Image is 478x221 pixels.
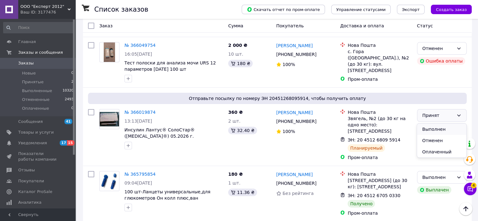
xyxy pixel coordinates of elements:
button: Наверх [459,202,472,215]
img: Фото товару [100,171,119,191]
span: 4 [471,183,476,188]
div: Нова Пошта [348,109,412,115]
a: № 366049754 [124,43,156,48]
span: Экспорт [402,7,420,12]
span: 17 [60,140,67,146]
div: Выполнен [422,174,454,181]
span: 10 шт. [228,52,243,57]
img: Фото товару [104,42,115,62]
span: Принятые [22,79,44,85]
span: Покупатели [18,178,44,184]
span: Создать заказ [436,7,467,12]
a: [PERSON_NAME] [276,42,313,49]
span: Новые [22,70,36,76]
span: 360 ₴ [228,110,243,115]
div: [PHONE_NUMBER] [275,179,318,188]
span: Отмененные [22,97,49,102]
input: Поиск [3,22,74,33]
div: Нова Пошта [348,171,412,177]
button: Создать заказ [431,5,472,14]
span: Уведомления [18,140,47,146]
span: 16:05[DATE] [124,52,152,57]
span: Аналитика [18,200,41,205]
div: Выплачен [417,186,451,194]
span: 10320 [63,88,74,94]
span: 1 шт. [228,180,240,185]
span: Оплаченные [22,106,49,111]
div: 180 ₴ [228,60,253,67]
span: Каталог ProSale [18,189,52,195]
a: № 365795854 [124,172,156,177]
a: [PERSON_NAME] [276,109,313,116]
a: № 366019874 [124,110,156,115]
span: ЭН: 20 4512 6809 5914 [348,137,400,142]
button: Экспорт [397,5,425,14]
span: ЭН: 20 4512 6705 0330 [348,193,400,198]
span: 2 [71,79,74,85]
span: Отправьте посылку по номеру ЭН 20451268095914, чтобы получить оплату [91,95,464,102]
li: Отменен [417,135,466,146]
span: Выполненные [22,88,52,94]
span: Заказы и сообщения [18,50,63,55]
span: ООО "Експерт 2012" [20,4,68,9]
a: 100 шт-Ланцеты универсальные,для глюкометров Он колл плюс,ван тач,бионейм и т.д. [124,189,210,207]
span: Скачать отчет по пром-оплате [247,7,320,12]
span: Заказ [99,23,113,28]
a: Создать заказ [425,7,472,12]
span: Сообщения [18,119,43,124]
div: Ошибка оплаты [417,57,465,65]
a: Фото товару [99,42,119,62]
span: 41 [64,119,72,124]
span: 13:13[DATE] [124,119,152,124]
span: 15 [67,140,74,146]
h1: Список заказов [94,6,148,13]
div: Пром-оплата [348,210,412,216]
span: Покупатель [276,23,304,28]
div: с. Гора ([GEOGRAPHIC_DATA].), №2 (до 30 кг): вул. [STREET_ADDRESS] [348,48,412,74]
span: Товары и услуги [18,130,54,135]
img: Фото товару [100,112,119,127]
span: 0 [71,70,74,76]
span: Управление статусами [336,7,386,12]
span: Доставка и оплата [340,23,384,28]
span: Без рейтинга [283,191,314,196]
div: 11.36 ₴ [228,189,257,196]
span: Заказы [18,60,34,66]
span: 09:04[DATE] [124,180,152,185]
li: Выполнен [417,124,466,135]
a: Тест полоски для анализа мочи URS 12 параметров [DATE] 100 шт [124,60,216,72]
span: 180 ₴ [228,172,243,177]
div: Пром-оплата [348,76,412,82]
div: [PHONE_NUMBER] [275,50,318,59]
a: [PERSON_NAME] [276,171,313,178]
span: Главная [18,39,36,45]
button: Управление статусами [331,5,391,14]
a: Фото товару [99,171,119,191]
div: Звягель, №2 (до 30 кг на одно место): [STREET_ADDRESS] [348,115,412,134]
div: Ваш ID: 3177476 [20,9,75,15]
div: Принят [422,112,454,119]
button: Чат с покупателем4 [464,183,476,195]
span: Показатели работы компании [18,151,58,162]
a: Фото товару [99,109,119,129]
a: Инсулин Лантус® СолоСтар® ([MEDICAL_DATA]®) 05.2026 г. [124,127,195,139]
span: 100% [283,62,295,67]
div: Пром-оплата [348,154,412,161]
span: 0 [71,106,74,111]
div: Отменен [422,45,454,52]
span: Сумма [228,23,243,28]
span: Отзывы [18,167,35,173]
button: Скачать отчет по пром-оплате [242,5,325,14]
div: [STREET_ADDRESS] (до 30 кг): [STREET_ADDRESS] [348,177,412,190]
span: 100% [283,129,295,134]
div: 32.40 ₴ [228,127,257,134]
span: 2 шт. [228,119,240,124]
li: Оплаченный [417,146,466,157]
div: Планируемый [348,144,385,152]
span: 2493 [65,97,74,102]
div: Получено [348,200,375,207]
div: [PHONE_NUMBER] [275,117,318,126]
